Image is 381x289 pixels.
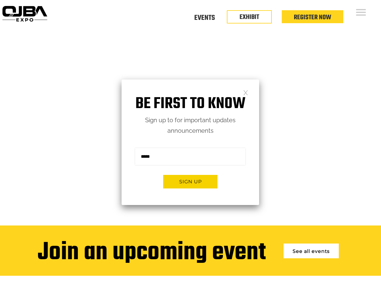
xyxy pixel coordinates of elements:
a: EXHIBIT [240,12,259,22]
button: Sign up [163,175,217,188]
a: Register Now [294,12,331,23]
a: See all events [284,244,339,258]
a: Close [243,90,248,95]
h1: Be first to know [122,95,259,113]
div: Join an upcoming event [38,239,266,267]
p: Sign up to for important updates announcements [122,115,259,136]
